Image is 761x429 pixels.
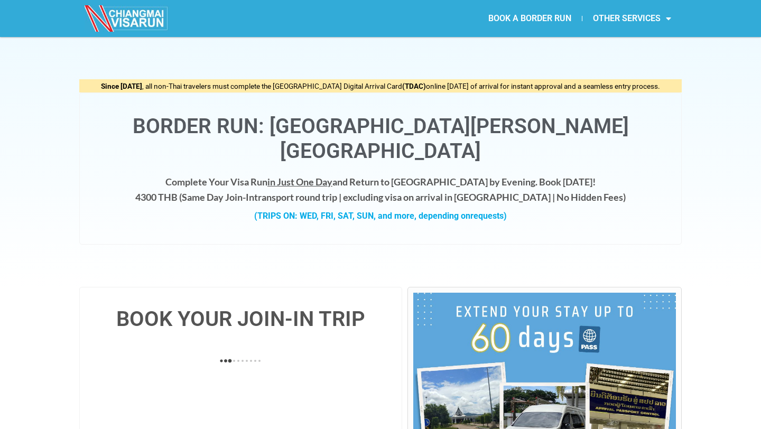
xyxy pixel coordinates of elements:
strong: (TDAC) [402,82,426,90]
strong: Since [DATE] [101,82,142,90]
span: requests) [470,211,507,221]
h1: Border Run: [GEOGRAPHIC_DATA][PERSON_NAME][GEOGRAPHIC_DATA] [90,114,671,164]
strong: (TRIPS ON: WED, FRI, SAT, SUN, and more, depending on [254,211,507,221]
h4: Complete Your Visa Run and Return to [GEOGRAPHIC_DATA] by Evening. Book [DATE]! 4300 THB ( transp... [90,174,671,205]
a: OTHER SERVICES [582,6,682,31]
a: BOOK A BORDER RUN [478,6,582,31]
span: , all non-Thai travelers must complete the [GEOGRAPHIC_DATA] Digital Arrival Card online [DATE] o... [101,82,660,90]
span: in Just One Day [267,176,332,188]
h4: BOOK YOUR JOIN-IN TRIP [90,309,391,330]
nav: Menu [380,6,682,31]
strong: Same Day Join-In [182,191,254,203]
